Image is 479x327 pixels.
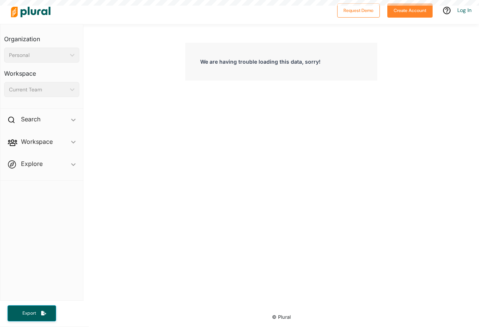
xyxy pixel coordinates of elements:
h3: Organization [4,28,79,45]
button: Request Demo [337,3,380,18]
button: Export [7,305,56,321]
div: Personal [9,51,67,59]
h3: Workspace [4,63,79,79]
h2: Search [21,115,40,123]
span: Export [17,310,41,317]
small: © Plural [272,314,291,320]
a: Log In [457,7,472,13]
a: Create Account [387,6,433,14]
div: Current Team [9,86,67,94]
button: Create Account [387,3,433,18]
div: We are having trouble loading this data, sorry! [185,43,377,81]
a: Request Demo [337,6,380,14]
